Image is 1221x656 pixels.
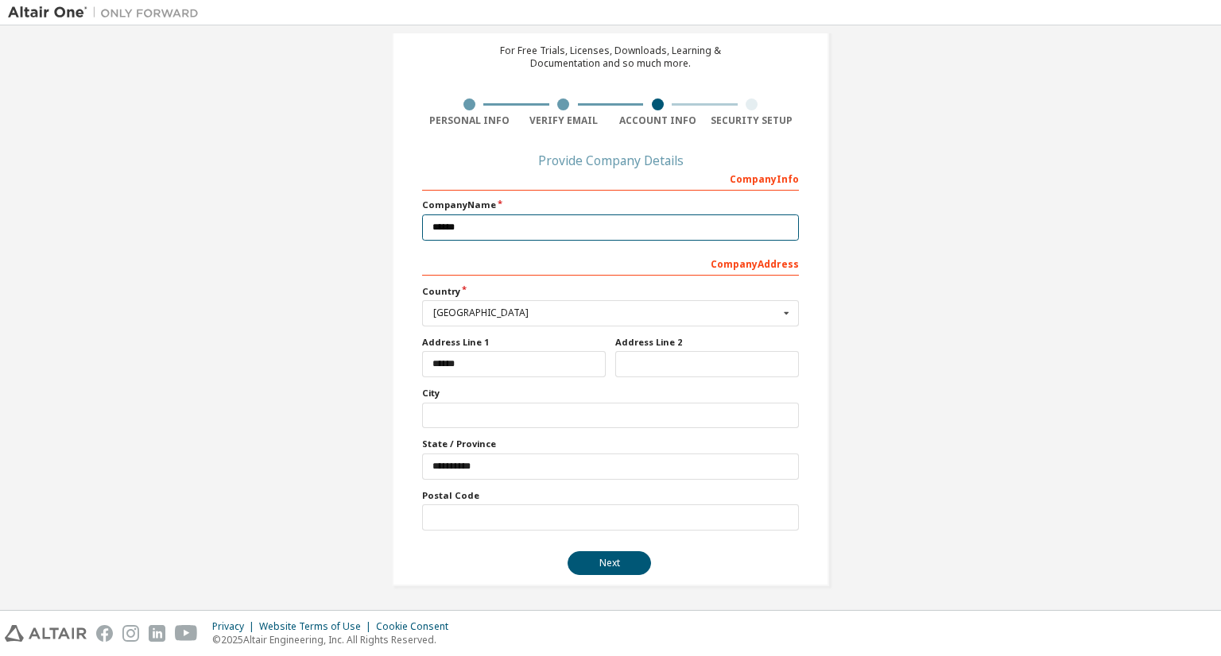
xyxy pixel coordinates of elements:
p: © 2025 Altair Engineering, Inc. All Rights Reserved. [212,633,458,646]
img: facebook.svg [96,625,113,642]
div: Website Terms of Use [259,620,376,633]
img: linkedin.svg [149,625,165,642]
label: Country [422,285,799,298]
div: Provide Company Details [422,156,799,165]
div: Create an Altair One Account [483,16,739,35]
label: Address Line 1 [422,336,606,349]
img: altair_logo.svg [5,625,87,642]
div: Verify Email [517,114,611,127]
div: Security Setup [705,114,800,127]
label: City [422,387,799,399]
div: For Free Trials, Licenses, Downloads, Learning & Documentation and so much more. [500,44,721,70]
img: youtube.svg [175,625,198,642]
label: Postal Code [422,489,799,502]
div: [GEOGRAPHIC_DATA] [433,308,779,318]
label: State / Province [422,438,799,450]
label: Company Name [422,199,799,211]
div: Account Info [610,114,705,127]
div: Cookie Consent [376,620,458,633]
div: Personal Info [422,114,517,127]
img: instagram.svg [122,625,139,642]
button: Next [568,551,651,575]
div: Company Address [422,250,799,276]
div: Company Info [422,165,799,191]
img: Altair One [8,5,207,21]
label: Address Line 2 [615,336,799,349]
div: Privacy [212,620,259,633]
